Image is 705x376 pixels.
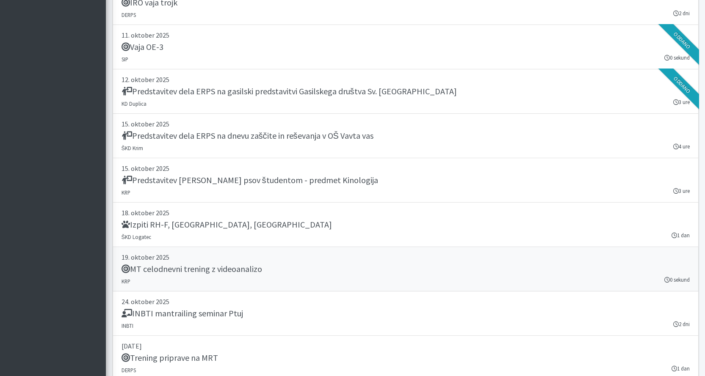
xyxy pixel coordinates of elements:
[664,276,690,284] small: 0 sekund
[122,56,128,63] small: SIP
[113,25,699,69] a: 11. oktober 2025 Vaja OE-3 SIP 0 sekund Oddano
[113,247,699,291] a: 19. oktober 2025 MT celodnevni trening z videoanalizo KRP 0 sekund
[122,74,690,85] p: 12. oktober 2025
[122,233,152,240] small: ŠKD Logatec
[122,264,262,274] h5: MT celodnevni trening z videoanalizo
[122,322,133,329] small: INBTI
[122,30,690,40] p: 11. oktober 2025
[122,42,163,52] h5: Vaja OE-3
[122,353,218,363] h5: Trening priprave na MRT
[113,69,699,114] a: 12. oktober 2025 Predstavitev dela ERPS na gasilski predstavitvi Gasilskega društva Sv. [GEOGRAPH...
[673,9,690,17] small: 2 dni
[113,203,699,247] a: 18. oktober 2025 Izpiti RH-F, [GEOGRAPHIC_DATA], [GEOGRAPHIC_DATA] ŠKD Logatec 1 dan
[122,367,136,373] small: DERPS
[113,158,699,203] a: 15. oktober 2025 Predstavitev [PERSON_NAME] psov študentom - predmet Kinologija KRP 3 ure
[673,187,690,195] small: 3 ure
[122,145,144,151] small: ŠKD Krim
[122,341,690,351] p: [DATE]
[122,189,130,196] small: KRP
[673,143,690,151] small: 4 ure
[122,131,373,141] h5: Predstavitev dela ERPS na dnevu zaščite in reševanja v OŠ Vavta vas
[113,114,699,158] a: 15. oktober 2025 Predstavitev dela ERPS na dnevu zaščite in reševanja v OŠ Vavta vas ŠKD Krim 4 ure
[672,365,690,373] small: 1 dan
[672,231,690,239] small: 1 dan
[122,11,136,18] small: DERPS
[673,320,690,328] small: 2 dni
[122,163,690,173] p: 15. oktober 2025
[122,86,457,96] h5: Predstavitev dela ERPS na gasilski predstavitvi Gasilskega društva Sv. [GEOGRAPHIC_DATA]
[122,252,690,262] p: 19. oktober 2025
[122,278,130,285] small: KRP
[122,119,690,129] p: 15. oktober 2025
[122,208,690,218] p: 18. oktober 2025
[122,175,378,185] h5: Predstavitev [PERSON_NAME] psov študentom - predmet Kinologija
[122,308,243,318] h5: INBTI mantrailing seminar Ptuj
[122,220,332,230] h5: Izpiti RH-F, [GEOGRAPHIC_DATA], [GEOGRAPHIC_DATA]
[122,296,690,307] p: 24. oktober 2025
[113,291,699,336] a: 24. oktober 2025 INBTI mantrailing seminar Ptuj INBTI 2 dni
[122,100,147,107] small: KD Duplica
